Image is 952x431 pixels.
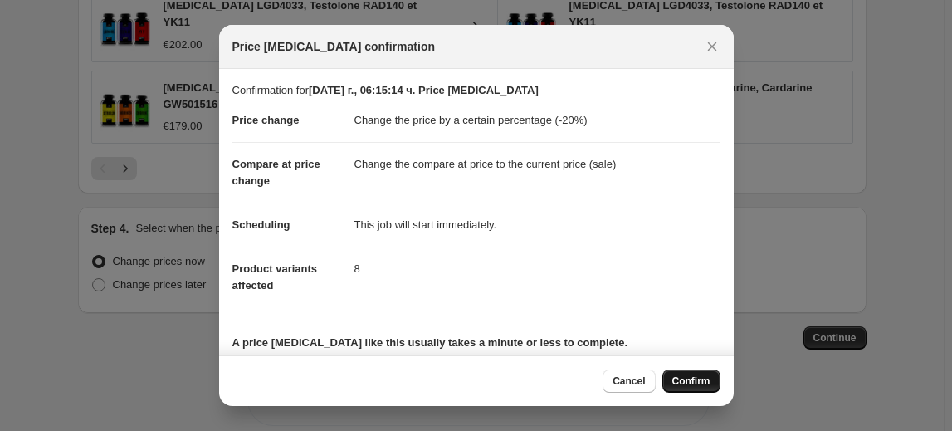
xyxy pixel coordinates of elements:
[603,370,655,393] button: Cancel
[309,84,539,96] b: [DATE] г., 06:15:14 ч. Price [MEDICAL_DATA]
[232,114,300,126] span: Price change
[232,336,628,349] b: A price [MEDICAL_DATA] like this usually takes a minute or less to complete.
[354,247,720,291] dd: 8
[232,38,436,55] span: Price [MEDICAL_DATA] confirmation
[354,99,720,142] dd: Change the price by a certain percentage (-20%)
[662,370,720,393] button: Confirm
[354,142,720,186] dd: Change the compare at price to the current price (sale)
[232,158,320,187] span: Compare at price change
[672,375,710,388] span: Confirm
[232,218,290,231] span: Scheduling
[354,203,720,247] dd: This job will start immediately.
[232,262,318,291] span: Product variants affected
[613,375,645,388] span: Cancel
[701,35,724,58] button: Close
[232,82,720,99] p: Confirmation for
